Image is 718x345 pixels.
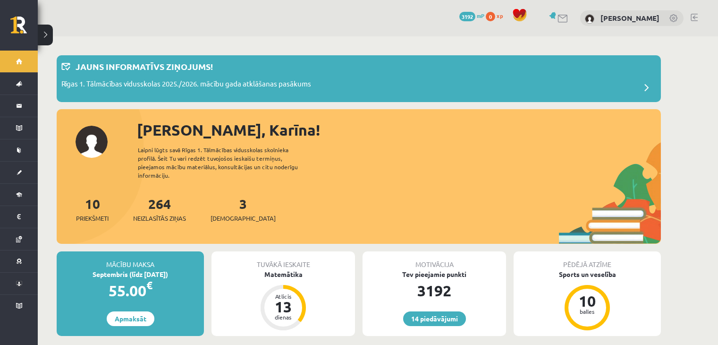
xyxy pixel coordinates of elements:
span: mP [477,12,484,19]
span: 0 [486,12,495,21]
a: Sports un veselība 10 balles [514,269,661,332]
a: 0 xp [486,12,507,19]
div: Tev pieejamie punkti [363,269,506,279]
div: 13 [269,299,297,314]
p: Rīgas 1. Tālmācības vidusskolas 2025./2026. mācību gada atklāšanas pasākums [61,78,311,92]
div: 3192 [363,279,506,302]
div: Tuvākā ieskaite [211,251,355,269]
div: Mācību maksa [57,251,204,269]
div: Motivācija [363,251,506,269]
a: Jauns informatīvs ziņojums! Rīgas 1. Tālmācības vidusskolas 2025./2026. mācību gada atklāšanas pa... [61,60,656,97]
div: Atlicis [269,293,297,299]
a: Rīgas 1. Tālmācības vidusskola [10,17,38,40]
div: Pēdējā atzīme [514,251,661,269]
div: dienas [269,314,297,320]
div: Laipni lūgts savā Rīgas 1. Tālmācības vidusskolas skolnieka profilā. Šeit Tu vari redzēt tuvojošo... [138,146,314,180]
a: 10Priekšmeti [76,195,109,223]
a: 3192 mP [459,12,484,19]
span: xp [497,12,503,19]
span: [DEMOGRAPHIC_DATA] [211,214,276,223]
a: Apmaksāt [107,311,154,326]
div: Matemātika [211,269,355,279]
div: Sports un veselība [514,269,661,279]
div: [PERSON_NAME], Karīna! [137,119,661,141]
div: balles [573,309,601,314]
img: Karīna Caune [585,14,594,24]
div: 55.00 [57,279,204,302]
div: Septembris (līdz [DATE]) [57,269,204,279]
div: 10 [573,293,601,309]
a: 264Neizlasītās ziņas [133,195,186,223]
a: 3[DEMOGRAPHIC_DATA] [211,195,276,223]
span: 3192 [459,12,475,21]
span: Neizlasītās ziņas [133,214,186,223]
span: € [146,278,152,292]
a: [PERSON_NAME] [600,13,659,23]
a: Matemātika Atlicis 13 dienas [211,269,355,332]
p: Jauns informatīvs ziņojums! [76,60,213,73]
span: Priekšmeti [76,214,109,223]
a: 14 piedāvājumi [403,311,466,326]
